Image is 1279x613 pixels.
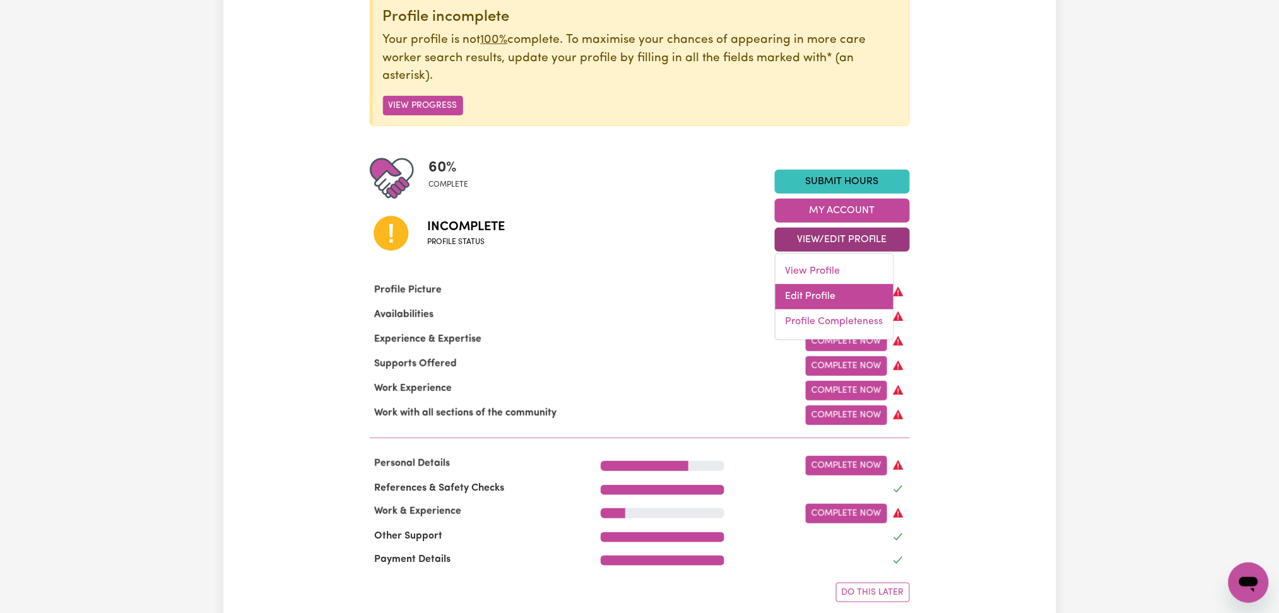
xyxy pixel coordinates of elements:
[370,285,447,295] span: Profile Picture
[429,179,469,190] span: complete
[383,8,899,26] div: Profile incomplete
[775,228,910,252] button: View/Edit Profile
[370,531,448,541] span: Other Support
[806,456,887,476] a: Complete Now
[370,310,439,320] span: Availabilities
[1229,563,1269,603] iframe: Button to launch messaging window
[383,96,463,115] button: View Progress
[806,504,887,523] a: Complete Now
[370,483,510,493] span: References & Safety Checks
[775,170,910,194] a: Submit Hours
[775,284,893,310] a: Edit Profile
[775,254,894,341] div: View/Edit Profile
[481,34,508,46] u: 100%
[370,506,467,517] span: Work & Experience
[370,359,463,369] span: Supports Offered
[370,458,456,469] span: Personal Details
[370,334,487,344] span: Experience & Expertise
[775,199,910,223] button: My Account
[775,310,893,335] a: Profile Completeness
[806,356,887,376] a: Complete Now
[370,408,562,418] span: Work with all sections of the community
[370,554,456,564] span: Payment Details
[429,156,469,179] span: 60 %
[775,259,893,284] a: View Profile
[836,583,910,602] button: Do this later
[806,381,887,400] a: Complete Now
[842,588,904,597] span: Do this later
[429,156,479,201] div: Profile completeness: 60%
[806,406,887,425] a: Complete Now
[428,236,505,248] span: Profile status
[370,383,457,394] span: Work Experience
[428,218,505,236] span: Incomplete
[383,32,899,86] p: Your profile is not complete. To maximise your chances of appearing in more care worker search re...
[806,332,887,351] a: Complete Now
